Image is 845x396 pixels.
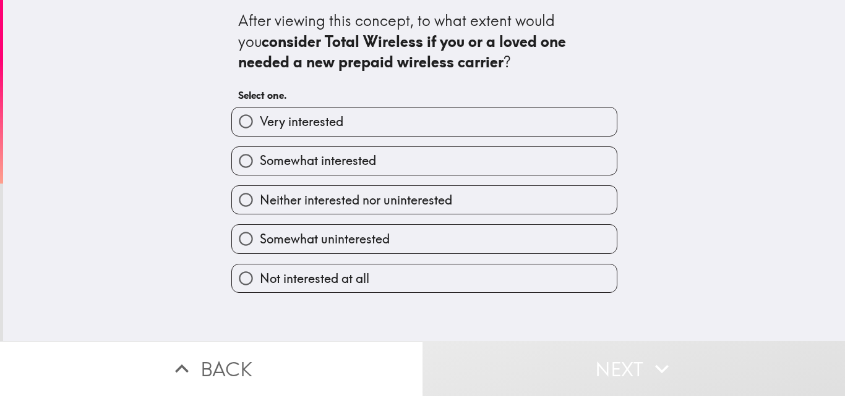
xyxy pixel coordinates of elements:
[260,152,376,169] span: Somewhat interested
[232,107,617,135] button: Very interested
[260,113,343,130] span: Very interested
[232,225,617,253] button: Somewhat uninterested
[260,192,452,209] span: Neither interested nor uninterested
[260,270,369,287] span: Not interested at all
[232,264,617,292] button: Not interested at all
[232,186,617,214] button: Neither interested nor uninterested
[260,230,390,248] span: Somewhat uninterested
[238,88,611,102] h6: Select one.
[238,11,611,73] div: After viewing this concept, to what extent would you ?
[232,147,617,175] button: Somewhat interested
[422,341,845,396] button: Next
[238,32,570,72] b: consider Total Wireless if you or a loved one needed a new prepaid wireless carrier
